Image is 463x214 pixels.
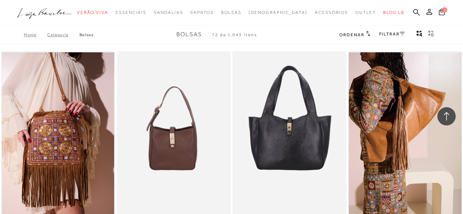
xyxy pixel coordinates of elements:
a: categoryNavScreenReaderText [355,6,376,19]
span: Essenciais [116,10,146,15]
span: Sapatos [190,10,213,15]
button: 2 [437,8,447,18]
span: Bolsas [176,31,202,38]
button: Mostrar 4 produtos por linha [414,30,425,40]
a: categoryNavScreenReaderText [190,6,213,19]
a: categoryNavScreenReaderText [154,6,183,19]
span: [DEMOGRAPHIC_DATA] [249,10,307,15]
span: Ordenar [339,32,364,37]
a: Bolsas [79,32,94,37]
a: categoryNavScreenReaderText [116,6,146,19]
a: categoryNavScreenReaderText [315,6,348,19]
a: Home [24,32,47,37]
span: Verão Viva [77,10,108,15]
a: BLOG LB [383,6,404,19]
span: 72 de 1.045 itens [212,32,257,37]
span: Acessórios [315,10,348,15]
a: noSubCategoriesText [249,6,307,19]
a: categoryNavScreenReaderText [77,6,108,19]
span: Sandálias [154,10,183,15]
span: Bolsas [221,10,242,15]
a: Categoria [47,32,79,37]
a: categoryNavScreenReaderText [221,6,242,19]
span: Outlet [355,10,376,15]
button: gridText6Desc [426,30,436,40]
span: BLOG LB [383,10,404,15]
a: FILTRAR [379,31,405,37]
span: 2 [442,7,447,12]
